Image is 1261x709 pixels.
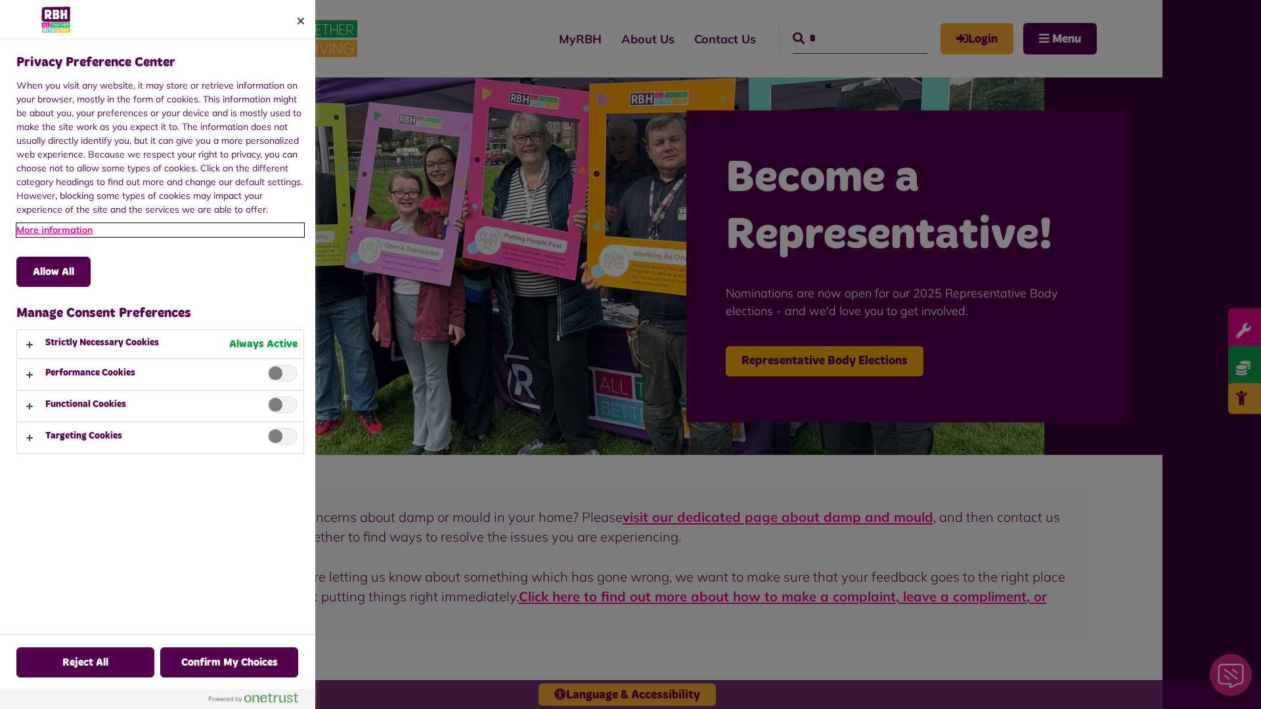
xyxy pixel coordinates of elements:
button: Reject All [16,647,154,677]
button: Close [286,7,315,35]
button: Allow All [16,257,91,287]
img: Powered by OneTrust Opens in a new Tab [209,693,298,703]
h2: Privacy Preference Center [16,53,175,72]
div: Company Logo [16,7,95,33]
div: Close Web Assistant [8,4,50,46]
div: When you visit any website, it may store or retrieve information on your browser, mostly in the f... [16,79,304,240]
button: Confirm My Choices [160,647,298,677]
img: Company Logo [41,7,70,33]
a: More information about your privacy, opens in a new tab [16,223,304,237]
a: Powered by OneTrust Opens in a new Tab [209,693,309,709]
h3: Manage Consent Preferences [16,303,304,323]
